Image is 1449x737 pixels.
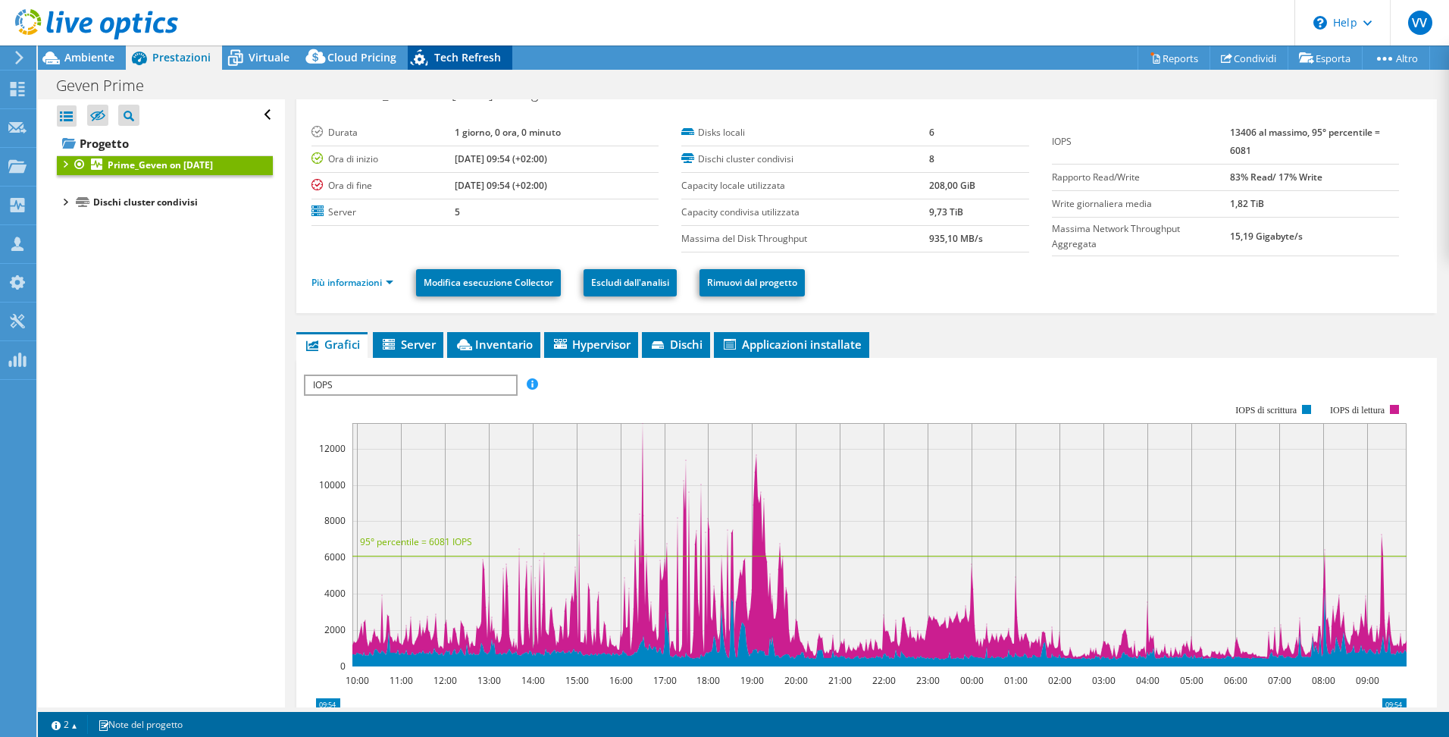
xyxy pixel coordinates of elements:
[1267,674,1291,687] text: 07:00
[455,205,460,218] b: 5
[1047,674,1071,687] text: 02:00
[455,179,547,192] b: [DATE] 09:54 (+02:00)
[1313,16,1327,30] svg: \n
[872,674,895,687] text: 22:00
[304,337,360,352] span: Grafici
[331,86,493,102] span: Prime_Geven on [DATE]
[389,674,412,687] text: 11:00
[681,205,929,220] label: Capacity condivisa utilizzata
[696,674,719,687] text: 18:00
[477,674,500,687] text: 13:00
[380,337,436,352] span: Server
[1311,674,1335,687] text: 08:00
[1230,230,1303,243] b: 15,19 Gigabyte/s
[311,276,393,289] a: Più informazioni
[929,232,983,245] b: 935,10 MB/s
[360,535,472,548] text: 95° percentile = 6081 IOPS
[416,269,561,296] a: Modifica esecuzione Collector
[311,125,455,140] label: Durata
[1052,221,1230,252] label: Massima Network Throughput Aggregata
[681,231,929,246] label: Massima del Disk Throughput
[324,587,346,600] text: 4000
[324,623,346,636] text: 2000
[1003,674,1027,687] text: 01:00
[57,131,273,155] a: Progetto
[1235,405,1297,416] text: IOPS di scrittura
[497,84,544,102] span: Dettagli
[49,77,167,94] h1: Geven Prime
[434,50,501,64] span: Tech Refresh
[1052,170,1230,185] label: Rapporto Read/Write
[565,674,588,687] text: 15:00
[1052,134,1230,149] label: IOPS
[1230,126,1380,157] b: 13406 al massimo, 95° percentile = 6081
[311,152,455,167] label: Ora di inizio
[1138,46,1210,70] a: Reports
[649,337,703,352] span: Dischi
[1362,46,1430,70] a: Altro
[1355,674,1379,687] text: 09:00
[1179,674,1203,687] text: 05:00
[305,376,515,394] span: IOPS
[1091,674,1115,687] text: 03:00
[93,193,273,212] div: Dischi cluster condivisi
[1230,171,1322,183] b: 83% Read/ 17% Write
[455,337,533,352] span: Inventario
[87,715,193,734] a: Note del progetto
[319,442,346,455] text: 12000
[609,674,632,687] text: 16:00
[699,269,805,296] a: Rimuovi dal progetto
[152,50,211,64] span: Prestazioni
[345,674,368,687] text: 10:00
[929,126,934,139] b: 6
[584,269,677,296] a: Escludi dall'analisi
[929,152,934,165] b: 8
[1288,46,1363,70] a: Esporta
[455,126,561,139] b: 1 giorno, 0 ora, 0 minuto
[959,674,983,687] text: 00:00
[1230,197,1264,210] b: 1,82 TiB
[433,674,456,687] text: 12:00
[681,152,929,167] label: Dischi cluster condivisi
[327,50,396,64] span: Cloud Pricing
[57,155,273,175] a: Prime_Geven on [DATE]
[929,205,963,218] b: 9,73 TiB
[653,674,676,687] text: 17:00
[1408,11,1432,35] span: VV
[311,178,455,193] label: Ora di fine
[311,205,455,220] label: Server
[64,50,114,64] span: Ambiente
[1135,674,1159,687] text: 04:00
[740,674,763,687] text: 19:00
[455,152,547,165] b: [DATE] 09:54 (+02:00)
[681,125,929,140] label: Disks locali
[681,178,929,193] label: Capacity locale utilizzata
[319,478,346,491] text: 10000
[784,674,807,687] text: 20:00
[340,660,346,673] text: 0
[828,674,851,687] text: 21:00
[721,337,862,352] span: Applicazioni installate
[1210,46,1288,70] a: Condividi
[929,179,975,192] b: 208,00 GiB
[1052,196,1230,212] label: Write giornaliera media
[324,514,346,527] text: 8000
[324,550,346,563] text: 6000
[521,674,544,687] text: 14:00
[249,50,289,64] span: Virtuale
[1223,674,1247,687] text: 06:00
[915,674,939,687] text: 23:00
[552,337,631,352] span: Hypervisor
[1330,405,1385,416] text: IOPS di lettura
[41,715,88,734] a: 2
[108,158,213,171] b: Prime_Geven on [DATE]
